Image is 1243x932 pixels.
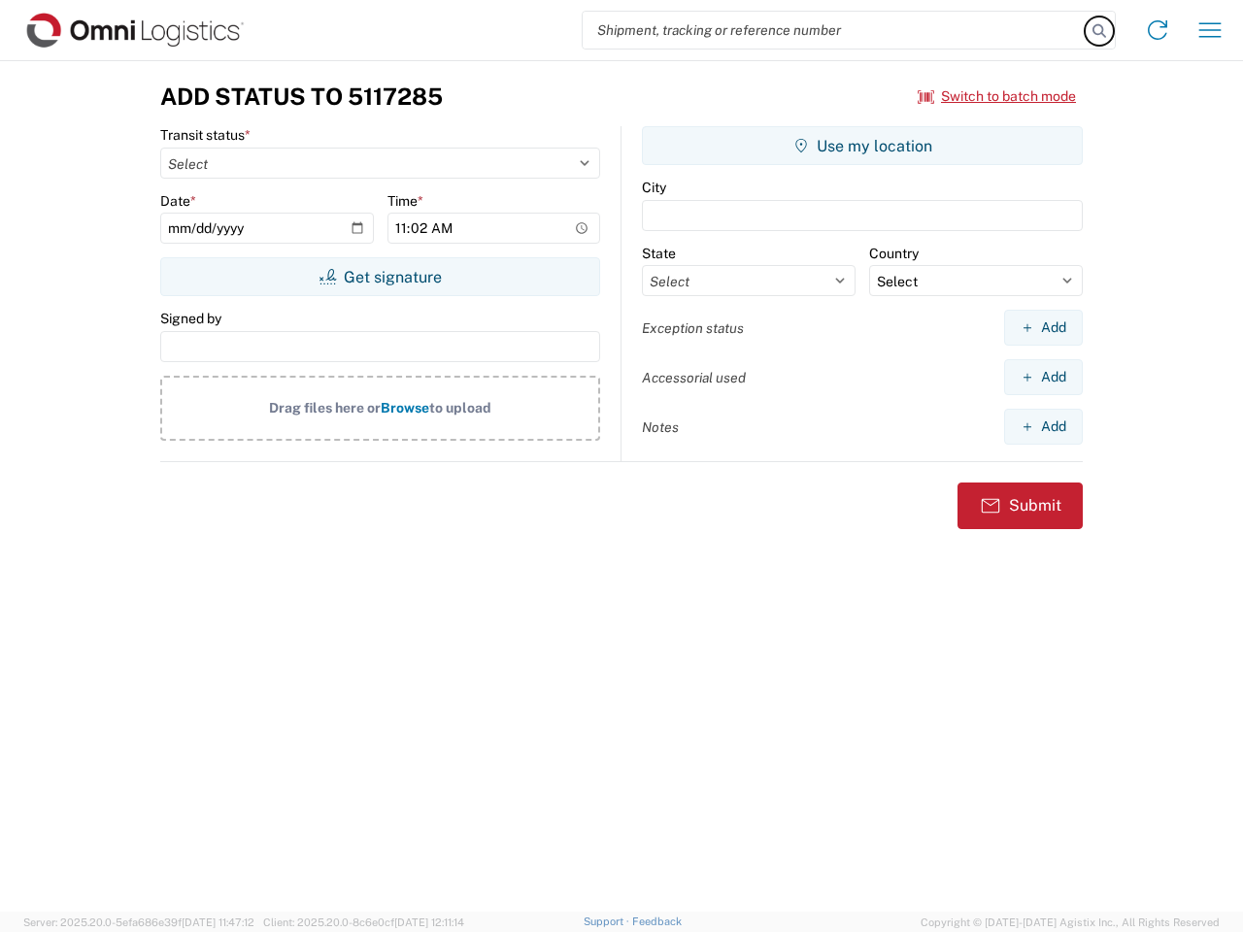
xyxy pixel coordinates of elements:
[381,400,429,416] span: Browse
[160,126,251,144] label: Transit status
[160,192,196,210] label: Date
[918,81,1076,113] button: Switch to batch mode
[160,310,221,327] label: Signed by
[584,915,632,927] a: Support
[957,483,1083,529] button: Submit
[160,83,443,111] h3: Add Status to 5117285
[632,915,682,927] a: Feedback
[642,418,679,436] label: Notes
[642,369,746,386] label: Accessorial used
[1004,409,1083,445] button: Add
[642,245,676,262] label: State
[642,179,666,196] label: City
[269,400,381,416] span: Drag files here or
[23,916,254,928] span: Server: 2025.20.0-5efa686e39f
[394,916,464,928] span: [DATE] 12:11:14
[182,916,254,928] span: [DATE] 11:47:12
[642,319,744,337] label: Exception status
[1004,310,1083,346] button: Add
[387,192,423,210] label: Time
[921,914,1220,931] span: Copyright © [DATE]-[DATE] Agistix Inc., All Rights Reserved
[1004,359,1083,395] button: Add
[160,257,600,296] button: Get signature
[583,12,1086,49] input: Shipment, tracking or reference number
[642,126,1083,165] button: Use my location
[263,916,464,928] span: Client: 2025.20.0-8c6e0cf
[869,245,919,262] label: Country
[429,400,491,416] span: to upload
